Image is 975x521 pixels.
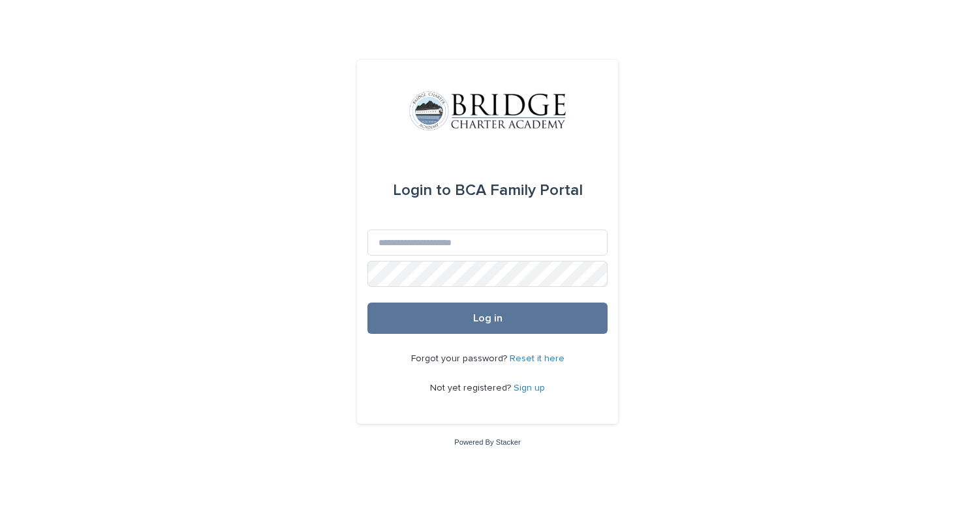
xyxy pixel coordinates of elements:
span: Not yet registered? [430,383,514,393]
span: Forgot your password? [411,354,510,363]
span: Login to [393,183,451,198]
a: Powered By Stacker [454,438,520,446]
a: Sign up [514,383,545,393]
img: V1C1m3IdTEidaUdm9Hs0 [409,91,566,130]
span: Log in [473,313,503,323]
button: Log in [367,303,608,334]
a: Reset it here [510,354,565,363]
div: BCA Family Portal [393,172,583,209]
